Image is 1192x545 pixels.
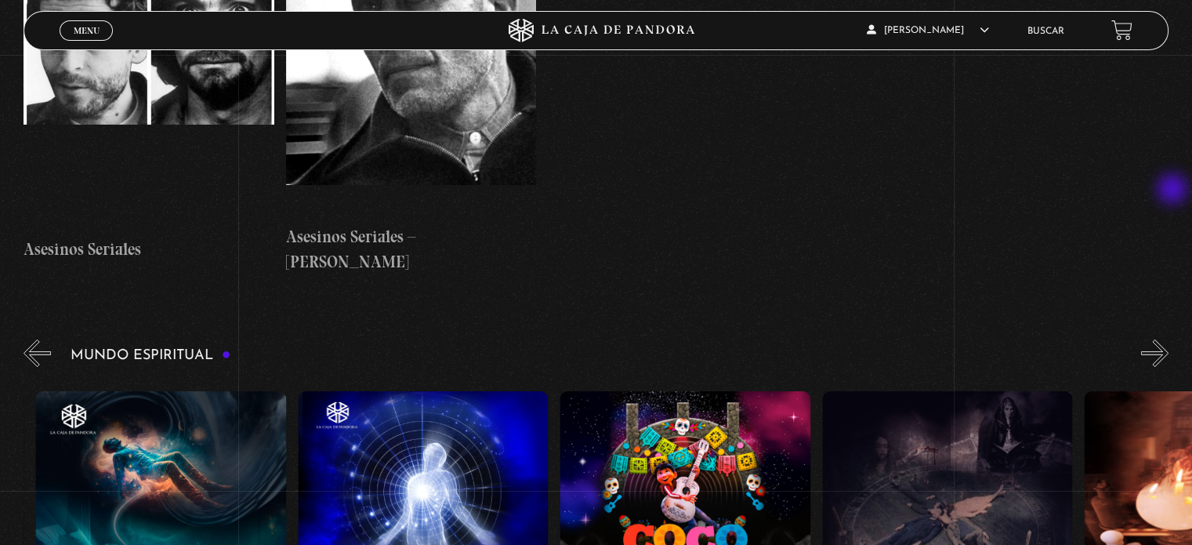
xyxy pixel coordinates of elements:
[24,237,274,262] h4: Asesinos Seriales
[286,224,536,274] h4: Asesinos Seriales – [PERSON_NAME]
[68,39,105,50] span: Cerrar
[867,26,989,35] span: [PERSON_NAME]
[74,26,100,35] span: Menu
[24,340,51,367] button: Previous
[1027,27,1064,36] a: Buscar
[1141,340,1168,367] button: Next
[71,348,230,363] h3: Mundo Espiritual
[1111,20,1132,41] a: View your shopping cart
